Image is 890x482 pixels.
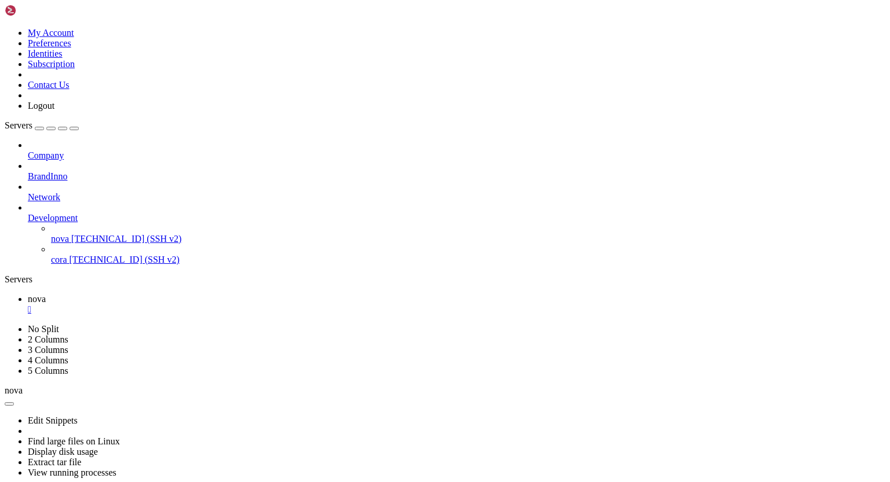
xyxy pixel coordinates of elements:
span: [TECHNICAL_ID] (SSH v2) [70,255,180,264]
x-row: The programs included with the Debian GNU/Linux system are free software; [5,24,739,34]
x-row: the exact distribution terms for each program are described in the [5,34,739,44]
span: Network [28,192,60,202]
span: 的 [93,103,103,113]
span: 占 [306,142,316,152]
div: Servers [5,274,885,285]
span: 式 [34,113,44,123]
span: BrandInno [28,171,67,181]
span: 存 [5,113,14,123]
span: 完 [117,172,127,182]
x-row: permitted by applicable law. [5,73,739,83]
span: 空 [326,142,335,152]
span: 描 [34,103,44,113]
span: nova [5,385,23,395]
span: 恢 [57,123,67,133]
span: 到 [77,123,87,133]
span: nova [28,294,46,304]
a: View running processes [28,468,116,477]
span: 序 [116,123,126,133]
a: Company [28,150,885,161]
span: 照 [107,123,116,133]
li: Company [28,140,885,161]
li: nova [TECHNICAL_ID] (SSH v2) [51,223,885,244]
a: 4 Columns [28,355,68,365]
span: 时 [245,142,255,152]
span: 正 [5,103,14,113]
span: 备 [136,172,146,182]
span: Servers [5,120,32,130]
a: No Split [28,324,59,334]
span: 入 [24,192,34,201]
span: 快 [151,103,161,113]
span: 述 [38,172,48,182]
span: 输 [86,192,96,201]
a: Logout [28,101,54,111]
x-row: ---- --------------------------------------------- -------------------- ---------- [5,152,739,162]
span: 请 [19,123,28,133]
x-row: ------------------------------------ [5,182,739,192]
span: 在 [14,103,24,113]
span: 创 [225,142,235,152]
a: cora [TECHNICAL_ID] (SSH v2) [51,255,885,265]
span: 储 [14,113,24,123]
span: 恢 [73,103,83,113]
a: Servers [5,120,79,130]
span: nova [51,234,69,244]
span: 输 [14,192,24,201]
span: 号 [14,142,24,152]
a: nova [28,294,885,315]
span: 间 [335,142,345,152]
li: Development [28,203,885,265]
a: Find large files on Linux [28,436,120,446]
span: 快 [29,142,39,152]
span: ~ [46,93,51,102]
span: 份 [146,172,156,182]
span: 建 [235,142,245,152]
span: cora [51,255,67,264]
span: 模 [24,113,34,123]
a: 2 Columns [28,334,68,344]
span: # [51,93,56,102]
span: 用 [316,142,326,152]
a: Subscription [28,59,75,69]
span: 快 [97,123,107,133]
span: @ [23,93,28,102]
a: BrandInno [28,171,885,182]
x-row: (1-1) 'q' : [5,192,739,201]
x-row: Last login: [DATE] from [TECHNICAL_ID] [5,83,739,93]
x-row: : local [5,113,739,123]
span: 出 [130,192,140,201]
span: nova [28,93,46,102]
a: nova [TECHNICAL_ID] (SSH v2) [51,234,885,244]
li: Network [28,182,885,203]
span: 于 [63,103,73,113]
span: 递 [126,103,136,113]
a: Display disk usage [28,447,98,457]
span: Development [28,213,78,223]
span: 完 [102,103,112,113]
span: Company [28,150,64,160]
a: Contact Us [28,80,70,90]
span: 描 [28,172,38,182]
a: 3 Columns [28,345,68,355]
a: Extract tar file [28,457,81,467]
span: 请 [5,192,14,201]
span: 整 [112,103,122,113]
span: 要 [48,123,58,133]
span: 用 [53,103,63,113]
x-row: : update test [ ID: complete_20251009_125912] [5,172,739,182]
span: 的 [87,123,97,133]
span: 选 [28,123,38,133]
a: Network [28,192,885,203]
span: 或 [76,192,86,201]
span: [TECHNICAL_ID] (SSH v2) [71,234,181,244]
a: My Account [28,28,74,38]
span: 照 [39,142,49,152]
span: 入 [96,192,106,201]
a: 5 Columns [28,366,68,376]
x-row: Linux nova 6.14.11-1-pve #1 SMP PREEMPT_DYNAMIC PMX 6.14.11-1 ([DATE]T16:06Z) x86_64 [5,5,739,14]
span: 整 [127,172,137,182]
x-row: sudo /usr/local/bin/complete_[DOMAIN_NAME] --cleanup-problem [5,93,739,103]
span: 称 [58,142,68,152]
x-row: Debian GNU/Linux comes with ABSOLUTELY NO WARRANTY, to the extent [5,64,739,73]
